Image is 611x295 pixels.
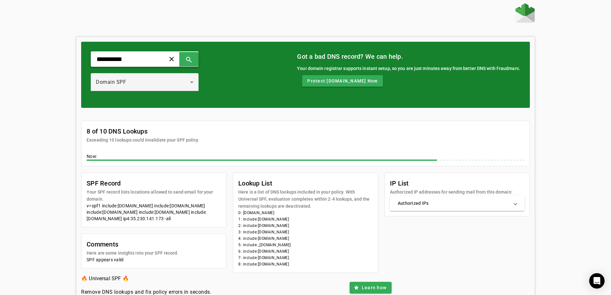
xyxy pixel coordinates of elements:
div: v=spf1 include:[DOMAIN_NAME] include:[DOMAIN_NAME] include:[DOMAIN_NAME] include:[DOMAIN_NAME] in... [87,203,221,222]
div: Open Intercom Messenger [589,273,605,289]
mat-card-subtitle: Your SPF record lists locations allowed to send email for your domain. [87,188,221,203]
h3: 🔥 Universal SPF 🔥 [81,274,211,283]
li: 1: include:[DOMAIN_NAME] [238,216,373,222]
mat-card-title: Lookup List [238,178,373,188]
mat-card-title: 8 of 10 DNS Lookups [87,126,199,136]
mat-card-subtitle: Exceeding 10 lookups could invalidate your SPF policy. [87,136,199,143]
mat-expansion-panel-header: Authorized IPs [390,195,524,211]
img: Fraudmarc Logo [515,3,535,22]
li: 4: include:[DOMAIN_NAME] [238,235,373,242]
span: Learn how [362,284,386,291]
mat-panel-title: Authorized IPs [398,200,509,206]
mat-card-title: Got a bad DNS record? We can help. [297,51,520,62]
button: Protect [DOMAIN_NAME] Now [302,75,383,87]
span: Domain SPF [96,79,126,85]
div: SPF appears valid [87,256,221,263]
button: Learn how [350,282,392,293]
li: 2: include:[DOMAIN_NAME] [238,222,373,229]
mat-card-title: SPF Record [87,178,221,188]
mat-card-subtitle: Here is a list of DNS lookups included in your policy. With Universal SPF, evaluation completes w... [238,188,373,210]
li: 6: include:[DOMAIN_NAME] [238,248,373,255]
a: Home [515,3,535,24]
li: 8: include:[DOMAIN_NAME] [238,261,373,267]
li: 0: [DOMAIN_NAME] [238,210,373,216]
li: 3: include:[DOMAIN_NAME] [238,229,373,235]
li: 5: include:_[DOMAIN_NAME] [238,242,373,248]
div: Your domain registrar supports instant setup, so you are just minutes away from better DNS with F... [297,65,520,72]
mat-card-title: Comments [87,239,178,249]
mat-card-subtitle: Authorized IP addresses for sending mail from this domain: [390,188,513,195]
li: 7: include:[DOMAIN_NAME] [238,255,373,261]
div: Now: [87,153,524,161]
mat-card-subtitle: Here are some insights into your SPF record. [87,249,178,256]
mat-card-title: IP List [390,178,513,188]
span: Protect [DOMAIN_NAME] Now [307,78,378,84]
